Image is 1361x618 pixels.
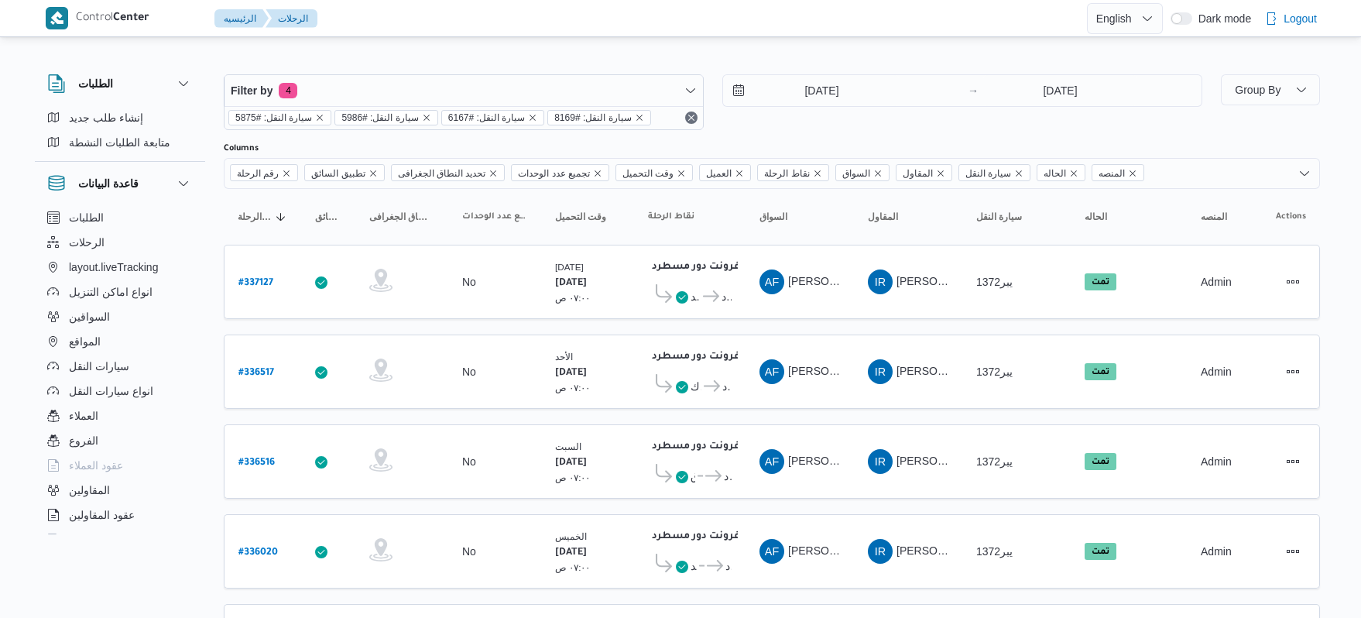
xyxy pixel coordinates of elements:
[875,449,886,474] span: IR
[462,365,476,379] div: No
[753,204,846,229] button: السواق
[1280,270,1305,294] button: Actions
[363,204,441,229] button: تحديد النطاق الجغرافى
[238,541,278,562] a: #336020
[69,307,110,326] span: السواقين
[958,164,1030,181] span: سيارة النقل
[69,233,105,252] span: الرحلات
[1201,366,1232,378] span: Admin
[976,366,1013,378] span: يبر1372
[735,169,744,178] button: Remove العميل from selection in this group
[555,441,581,451] small: السبت
[69,456,123,475] span: عقود العملاء
[593,169,602,178] button: Remove تجميع عدد الوحدات from selection in this group
[555,293,591,303] small: ٠٧:٠٠ ص
[1221,74,1320,105] button: Group By
[896,164,952,181] span: المقاول
[547,110,650,125] span: سيارة النقل: #8169
[113,12,149,25] b: Center
[238,278,273,289] b: # 337127
[228,110,331,125] span: سيارة النقل: #5875
[275,211,287,223] svg: Sorted in descending order
[896,544,1112,557] span: [PERSON_NAME][DATE] [PERSON_NAME]
[1280,449,1305,474] button: Actions
[41,478,199,503] button: المقاولين
[555,278,587,289] b: [DATE]
[41,428,199,453] button: الفروع
[868,359,893,384] div: Ibrahem Rmdhan Ibrahem Athman AbobIsha
[528,113,537,122] button: remove selected entity
[369,169,378,178] button: Remove تطبيق السائق from selection in this group
[555,211,606,223] span: وقت التحميل
[722,377,732,396] span: فرونت دور مسطرد
[555,352,573,362] small: الأحد
[441,110,544,125] span: سيارة النقل: #6167
[1092,278,1109,287] b: تمت
[462,275,476,289] div: No
[765,449,779,474] span: AF
[724,467,732,486] span: فرونت دور مسطرد
[41,379,199,403] button: انواع سيارات النقل
[69,283,153,301] span: انواع اماكن التنزيل
[1085,453,1116,470] span: تمت
[41,205,199,230] button: الطلبات
[1037,164,1085,181] span: الحاله
[35,105,205,161] div: الطلبات
[1259,3,1323,34] button: Logout
[1085,543,1116,560] span: تمت
[69,530,133,549] span: اجهزة التليفون
[788,365,969,377] span: [PERSON_NAME] [PERSON_NAME]
[1085,363,1116,380] span: تمت
[706,165,732,182] span: العميل
[235,111,312,125] span: سيارة النقل: #5875
[398,165,486,182] span: تحديد النطاق الجغرافى
[462,455,476,469] div: No
[315,211,341,223] span: تطبيق السائق
[765,359,779,384] span: AF
[842,165,870,182] span: السواق
[896,365,1112,377] span: [PERSON_NAME][DATE] [PERSON_NAME]
[788,544,969,557] span: [PERSON_NAME] [PERSON_NAME]
[835,164,890,181] span: السواق
[813,169,822,178] button: Remove نقاط الرحلة from selection in this group
[1085,273,1116,290] span: تمت
[759,449,784,474] div: Abadalaatai Farj Mustfi Ahmad
[976,545,1013,558] span: يبر1372
[555,368,587,379] b: [DATE]
[41,453,199,478] button: عقود العملاء
[422,113,431,122] button: remove selected entity
[69,108,143,127] span: إنشاء طلب جديد
[652,531,740,542] b: فرونت دور مسطرد
[41,527,199,552] button: اجهزة التليفون
[555,383,591,393] small: ٠٧:٠٠ ص
[238,458,275,469] b: # 336516
[788,275,969,287] span: [PERSON_NAME] [PERSON_NAME]
[238,548,278,558] b: # 336020
[69,258,158,276] span: layout.liveTracking
[69,481,110,500] span: المقاولين
[518,165,590,182] span: تجميع عدد الوحدات
[622,165,674,182] span: وقت التحميل
[968,85,979,96] div: →
[788,455,969,467] span: [PERSON_NAME] [PERSON_NAME]
[1092,368,1109,377] b: تمت
[875,359,886,384] span: IR
[1276,211,1306,223] span: Actions
[903,165,933,182] span: المقاول
[554,111,631,125] span: سيارة النقل: #8169
[315,113,324,122] button: remove selected entity
[462,211,527,223] span: تجميع عدد الوحدات
[1092,548,1109,557] b: تمت
[875,539,886,564] span: IR
[868,270,893,294] div: Ibrahem Rmdhan Ibrahem Athman AbobIsha
[1099,165,1125,182] span: المنصه
[1092,164,1144,181] span: المنصه
[69,431,98,450] span: الفروع
[41,280,199,304] button: انواع اماكن التنزيل
[1128,169,1137,178] button: Remove المنصه from selection in this group
[1092,458,1109,467] b: تمت
[1201,545,1232,558] span: Admin
[46,7,68,29] img: X8yXhbKr1z7QwAAAABJRU5ErkJggg==
[1192,12,1251,25] span: Dark mode
[1044,165,1066,182] span: الحاله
